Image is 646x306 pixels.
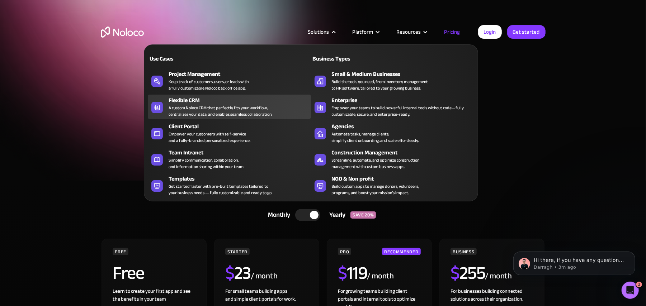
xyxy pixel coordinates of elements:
[144,34,478,201] nav: Solutions
[251,271,278,282] div: / month
[169,105,272,118] div: A custom Noloco CRM that perfectly fits your workflow, centralizes your data, and enables seamles...
[503,236,646,287] iframe: Intercom notifications message
[169,157,244,170] div: Simplify communication, collaboration, and information sharing within your team.
[332,105,471,118] div: Empower your teams to build powerful internal tools without code—fully customizable, secure, and ...
[353,27,373,37] div: Platform
[485,271,512,282] div: / month
[169,131,250,144] div: Empower your customers with self-service and a fully-branded personalized experience.
[311,50,474,67] a: Business Types
[367,271,394,282] div: / month
[451,264,485,282] h2: 255
[259,210,296,220] div: Monthly
[388,27,435,37] div: Resources
[169,183,272,196] div: Get started faster with pre-built templates tailored to your business needs — fully customizable ...
[225,264,251,282] h2: 23
[332,96,477,105] div: Enterprise
[311,147,474,171] a: Construction ManagementStreamline, automate, and optimize constructionmanagement with custom busi...
[169,174,314,183] div: Templates
[299,27,344,37] div: Solutions
[169,78,249,91] div: Keep track of customers, users, or leads with a fully customizable Noloco back office app.
[451,248,476,255] div: BUSINESS
[332,183,419,196] div: Build custom apps to manage donors, volunteers, programs, and boost your mission’s impact.
[148,121,311,145] a: Client PortalEmpower your customers with self-serviceand a fully-branded personalized experience.
[101,61,546,104] h1: Flexible Pricing Designed for Business
[148,68,311,93] a: Project ManagementKeep track of customers, users, or leads witha fully customizable Noloco back o...
[311,121,474,145] a: AgenciesAutomate tasks, manage clients,simplify client onboarding, and scale effortlessly.
[350,211,376,219] div: SAVE 20%
[169,96,314,105] div: Flexible CRM
[332,131,419,144] div: Automate tasks, manage clients, simplify client onboarding, and scale effortlessly.
[311,54,390,63] div: Business Types
[332,148,477,157] div: Construction Management
[225,256,234,290] span: $
[225,248,249,255] div: STARTER
[169,148,314,157] div: Team Intranet
[451,256,459,290] span: $
[169,70,314,78] div: Project Management
[311,68,474,93] a: Small & Medium BusinessesBuild the tools you need, from inventory managementto HR software, tailo...
[101,111,546,122] h2: Start for free. Upgrade to support your business at any stage.
[311,173,474,197] a: NGO & Non profitBuild custom apps to manage donors, volunteers,programs, and boost your mission’s...
[113,248,128,255] div: FREE
[148,147,311,171] a: Team IntranetSimplify communication, collaboration,and information sharing within your team.
[113,264,144,282] h2: Free
[148,54,226,63] div: Use Cases
[332,174,477,183] div: NGO & Non profit
[397,27,421,37] div: Resources
[338,248,351,255] div: PRO
[320,210,350,220] div: Yearly
[332,157,420,170] div: Streamline, automate, and optimize construction management with custom business apps.
[332,70,477,78] div: Small & Medium Businesses
[636,282,642,287] span: 1
[332,78,428,91] div: Build the tools you need, from inventory management to HR software, tailored to your growing busi...
[332,122,477,131] div: Agencies
[478,25,502,39] a: Login
[338,256,347,290] span: $
[101,27,144,38] a: home
[344,27,388,37] div: Platform
[308,27,329,37] div: Solutions
[148,95,311,119] a: Flexible CRMA custom Noloco CRM that perfectly fits your workflow,centralizes your data, and enab...
[338,264,367,282] h2: 119
[622,282,639,299] iframe: Intercom live chat
[435,27,469,37] a: Pricing
[148,50,311,67] a: Use Cases
[507,25,546,39] a: Get started
[101,188,546,206] div: CHOOSE YOUR PLAN
[148,173,311,197] a: TemplatesGet started faster with pre-built templates tailored toyour business needs — fully custo...
[311,95,474,119] a: EnterpriseEmpower your teams to build powerful internal tools without code—fully customizable, se...
[169,122,314,131] div: Client Portal
[382,248,420,255] div: RECOMMENDED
